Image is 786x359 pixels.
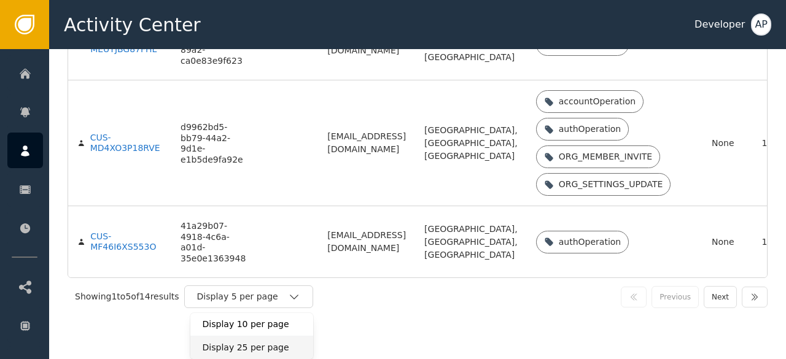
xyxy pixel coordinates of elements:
div: Display 10 per page [203,318,301,331]
div: accountOperation [559,95,636,108]
div: None [712,236,743,249]
button: Next [704,286,737,308]
div: d9962bd5-bb79-44a2-9d1e-e1b5de9fa92e [181,122,246,165]
td: [GEOGRAPHIC_DATA], [GEOGRAPHIC_DATA], [GEOGRAPHIC_DATA] [415,206,527,277]
div: Developer [695,17,745,32]
div: authOperation [559,236,621,249]
div: CUS-MF46I6XS553O [90,231,162,253]
div: Showing 1 to 5 of 14 results [75,290,179,303]
button: AP [751,14,771,36]
div: 41a29b07-4918-4c6a-a01d-35e0e1363948 [181,221,246,264]
div: CUS-MD4XO3P18RVE [90,133,162,154]
td: [EMAIL_ADDRESS][DOMAIN_NAME] [318,80,415,206]
td: [GEOGRAPHIC_DATA], [GEOGRAPHIC_DATA], [GEOGRAPHIC_DATA] [415,80,527,206]
td: [EMAIL_ADDRESS][DOMAIN_NAME] [318,206,415,277]
div: ORG_MEMBER_INVITE [559,150,652,163]
div: authOperation [559,123,621,136]
button: Display 5 per page [184,285,313,308]
div: None [712,137,743,150]
div: Display 5 per page [190,313,313,359]
div: ORG_SETTINGS_UPDATE [559,178,663,191]
span: Activity Center [64,11,201,39]
div: Display 5 per page [197,290,288,303]
div: Display 25 per page [203,341,301,354]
